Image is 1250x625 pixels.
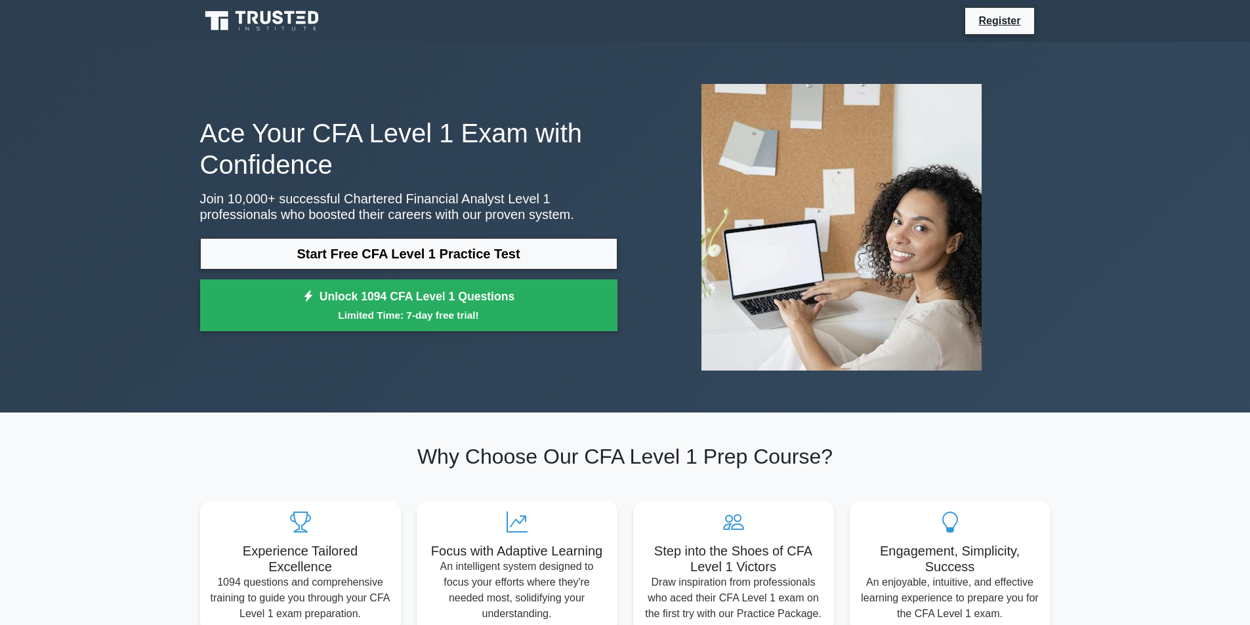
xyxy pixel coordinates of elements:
[427,543,607,559] h5: Focus with Adaptive Learning
[427,559,607,622] p: An intelligent system designed to focus your efforts where they're needed most, solidifying your ...
[860,575,1040,622] p: An enjoyable, intuitive, and effective learning experience to prepare you for the CFA Level 1 exam.
[200,444,1051,469] h2: Why Choose Our CFA Level 1 Prep Course?
[644,575,823,622] p: Draw inspiration from professionals who aced their CFA Level 1 exam on the first try with our Pra...
[200,191,617,222] p: Join 10,000+ successful Chartered Financial Analyst Level 1 professionals who boosted their caree...
[211,543,390,575] h5: Experience Tailored Excellence
[860,543,1040,575] h5: Engagement, Simplicity, Success
[211,575,390,622] p: 1094 questions and comprehensive training to guide you through your CFA Level 1 exam preparation.
[200,117,617,180] h1: Ace Your CFA Level 1 Exam with Confidence
[217,308,601,323] small: Limited Time: 7-day free trial!
[200,238,617,270] a: Start Free CFA Level 1 Practice Test
[644,543,823,575] h5: Step into the Shoes of CFA Level 1 Victors
[200,279,617,332] a: Unlock 1094 CFA Level 1 QuestionsLimited Time: 7-day free trial!
[970,12,1028,29] a: Register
